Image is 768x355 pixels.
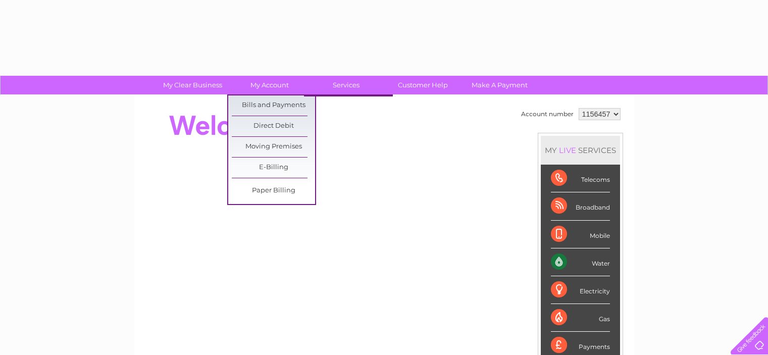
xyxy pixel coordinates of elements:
a: Paper Billing [232,181,315,201]
a: Bills and Payments [232,95,315,116]
td: Account number [519,106,576,123]
div: Electricity [551,276,610,304]
div: Telecoms [551,165,610,192]
a: Services [304,76,388,94]
div: Gas [551,304,610,332]
a: Direct Debit [232,116,315,136]
div: Water [551,248,610,276]
a: Customer Help [381,76,465,94]
div: LIVE [557,145,578,155]
a: My Account [228,76,311,94]
div: MY SERVICES [541,136,620,165]
div: Broadband [551,192,610,220]
a: My Clear Business [151,76,234,94]
a: Moving Premises [232,137,315,157]
a: Make A Payment [458,76,541,94]
a: E-Billing [232,158,315,178]
a: Telecoms [309,95,392,116]
div: Mobile [551,221,610,248]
